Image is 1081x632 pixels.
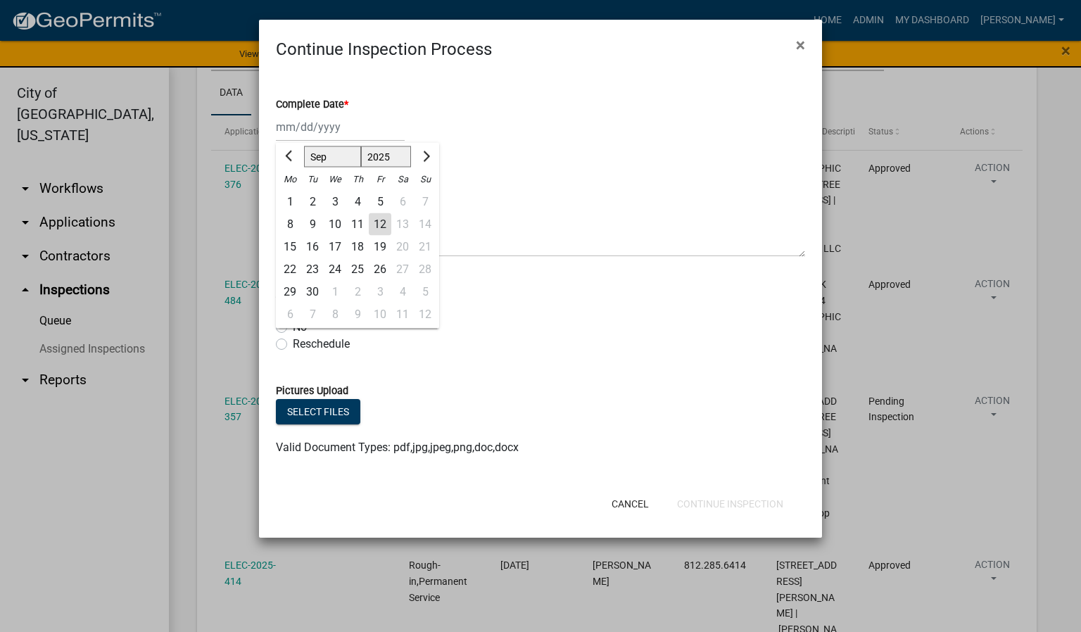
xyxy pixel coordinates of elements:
[279,213,301,236] div: Monday, September 8, 2025
[600,491,660,517] button: Cancel
[279,303,301,326] div: Monday, October 6, 2025
[369,213,391,236] div: 12
[279,258,301,281] div: Monday, September 22, 2025
[279,258,301,281] div: 22
[369,281,391,303] div: 3
[324,258,346,281] div: 24
[276,441,519,454] span: Valid Document Types: pdf,jpg,jpeg,png,doc,docx
[301,236,324,258] div: 16
[301,303,324,326] div: 7
[346,281,369,303] div: Thursday, October 2, 2025
[304,146,361,168] select: Select month
[369,258,391,281] div: Friday, September 26, 2025
[301,191,324,213] div: 2
[369,191,391,213] div: 5
[324,281,346,303] div: Wednesday, October 1, 2025
[369,258,391,281] div: 26
[346,191,369,213] div: Thursday, September 4, 2025
[324,303,346,326] div: 8
[279,168,301,191] div: Mo
[301,236,324,258] div: Tuesday, September 16, 2025
[346,213,369,236] div: 11
[301,213,324,236] div: Tuesday, September 9, 2025
[346,236,369,258] div: 18
[276,37,492,62] h4: Continue Inspection Process
[324,191,346,213] div: Wednesday, September 3, 2025
[346,191,369,213] div: 4
[301,191,324,213] div: Tuesday, September 2, 2025
[369,281,391,303] div: Friday, October 3, 2025
[301,213,324,236] div: 9
[369,168,391,191] div: Fr
[346,258,369,281] div: Thursday, September 25, 2025
[369,236,391,258] div: Friday, September 19, 2025
[301,168,324,191] div: Tu
[279,236,301,258] div: 15
[346,303,369,326] div: Thursday, October 9, 2025
[346,281,369,303] div: 2
[324,168,346,191] div: We
[279,236,301,258] div: Monday, September 15, 2025
[324,213,346,236] div: 10
[324,191,346,213] div: 3
[369,191,391,213] div: Friday, September 5, 2025
[369,236,391,258] div: 19
[276,100,348,110] label: Complete Date
[301,258,324,281] div: Tuesday, September 23, 2025
[785,25,816,65] button: Close
[282,146,298,168] button: Previous month
[346,168,369,191] div: Th
[324,303,346,326] div: Wednesday, October 8, 2025
[796,35,805,55] span: ×
[324,236,346,258] div: Wednesday, September 17, 2025
[324,281,346,303] div: 1
[346,213,369,236] div: Thursday, September 11, 2025
[301,281,324,303] div: Tuesday, September 30, 2025
[324,258,346,281] div: Wednesday, September 24, 2025
[369,303,391,326] div: Friday, October 10, 2025
[346,303,369,326] div: 9
[361,146,412,168] select: Select year
[301,258,324,281] div: 23
[324,236,346,258] div: 17
[666,491,795,517] button: Continue Inspection
[391,168,414,191] div: Sa
[279,191,301,213] div: 1
[369,303,391,326] div: 10
[293,336,350,353] label: Reschedule
[276,399,360,424] button: Select files
[279,191,301,213] div: Monday, September 1, 2025
[279,281,301,303] div: Monday, September 29, 2025
[414,168,436,191] div: Su
[276,386,348,396] label: Pictures Upload
[346,258,369,281] div: 25
[369,213,391,236] div: Friday, September 12, 2025
[276,113,405,141] input: mm/dd/yyyy
[279,213,301,236] div: 8
[417,146,434,168] button: Next month
[301,303,324,326] div: Tuesday, October 7, 2025
[279,281,301,303] div: 29
[346,236,369,258] div: Thursday, September 18, 2025
[324,213,346,236] div: Wednesday, September 10, 2025
[279,303,301,326] div: 6
[301,281,324,303] div: 30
